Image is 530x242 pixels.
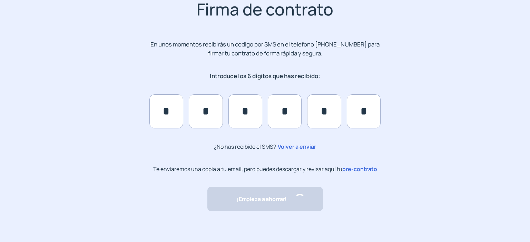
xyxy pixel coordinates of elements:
[145,40,386,58] p: En unos momentos recibirás un código por SMS en el teléfono [PHONE_NUMBER] para firmar tu contrat...
[214,142,316,151] p: ¿No has recibido el SMS?
[207,187,323,211] button: ¡Empieza a ahorrar!
[276,142,316,151] span: Volver a enviar
[145,72,386,81] p: Introduce los 6 dígitos que has recibido:
[237,195,287,203] span: ¡Empieza a ahorrar!
[342,165,377,173] span: pre-contrato
[153,165,377,173] p: Te enviaremos una copia a tu email, pero puedes descargar y revisar aquí tu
